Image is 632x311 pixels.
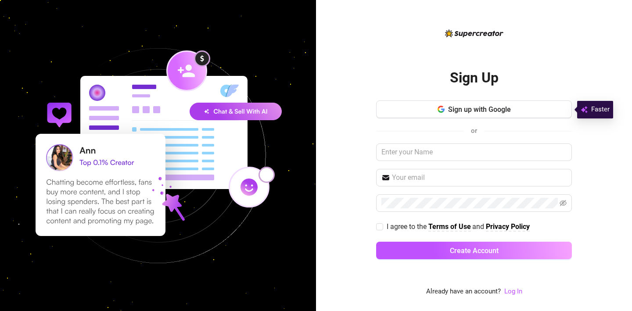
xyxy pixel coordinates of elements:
span: and [472,222,486,231]
strong: Privacy Policy [486,222,530,231]
a: Log In [504,287,522,295]
a: Terms of Use [428,222,471,232]
button: Create Account [376,242,572,259]
button: Sign up with Google [376,100,572,118]
input: Your email [392,172,567,183]
strong: Terms of Use [428,222,471,231]
span: Already have an account? [426,286,501,297]
input: Enter your Name [376,143,572,161]
span: eye-invisible [560,200,567,207]
a: Privacy Policy [486,222,530,232]
img: signup-background-D0MIrEPF.svg [6,4,310,307]
h2: Sign Up [450,69,499,87]
span: I agree to the [387,222,428,231]
img: logo-BBDzfeDw.svg [445,29,503,37]
span: or [471,127,477,135]
span: Sign up with Google [448,105,511,114]
a: Log In [504,286,522,297]
span: Create Account [450,247,499,255]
